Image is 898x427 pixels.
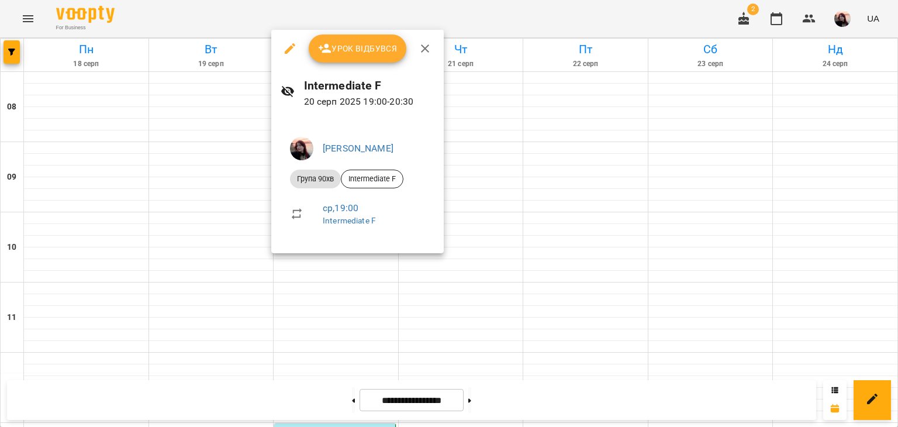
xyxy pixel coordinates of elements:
[323,143,393,154] a: [PERSON_NAME]
[341,174,403,184] span: Intermediate F
[341,170,403,188] div: Intermediate F
[318,42,398,56] span: Урок відбувся
[323,216,376,225] a: Intermediate F
[304,95,434,109] p: 20 серп 2025 19:00 - 20:30
[304,77,434,95] h6: Intermediate F
[309,35,407,63] button: Урок відбувся
[290,137,313,160] img: 593dfa334cc66595748fde4e2f19f068.jpg
[323,202,358,213] a: ср , 19:00
[290,174,341,184] span: Група 90хв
